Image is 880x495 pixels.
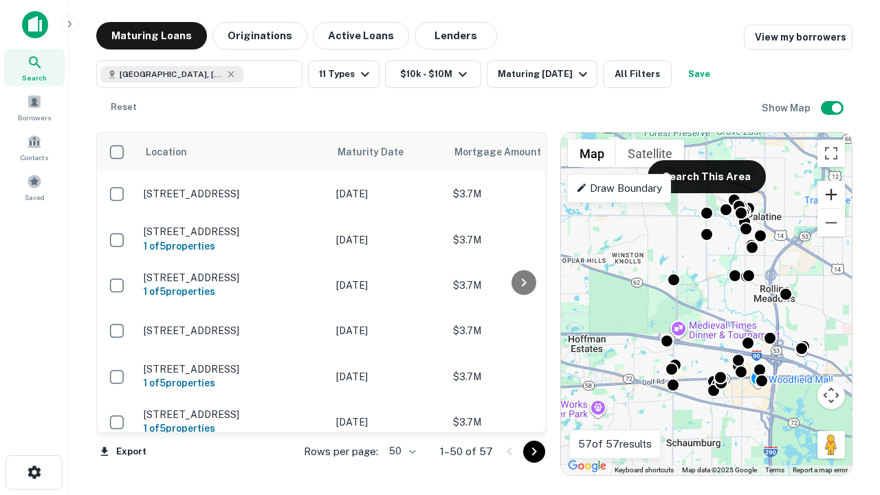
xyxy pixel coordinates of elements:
[336,369,439,384] p: [DATE]
[4,168,65,206] a: Saved
[313,22,409,49] button: Active Loans
[144,188,322,200] p: [STREET_ADDRESS]
[336,415,439,430] p: [DATE]
[304,443,378,460] p: Rows per page:
[487,60,597,88] button: Maturing [DATE]
[446,133,597,171] th: Mortgage Amount
[145,144,187,160] span: Location
[564,457,610,475] a: Open this area in Google Maps (opens a new window)
[144,284,322,299] h6: 1 of 5 properties
[453,186,591,201] p: $3.7M
[578,436,652,452] p: 57 of 57 results
[18,112,51,123] span: Borrowers
[576,180,662,197] p: Draw Boundary
[523,441,545,463] button: Go to next page
[144,324,322,337] p: [STREET_ADDRESS]
[338,144,421,160] span: Maturity Date
[336,278,439,293] p: [DATE]
[616,140,684,167] button: Show satellite imagery
[4,49,65,86] a: Search
[336,232,439,247] p: [DATE]
[498,66,591,82] div: Maturing [DATE]
[603,60,672,88] button: All Filters
[415,22,497,49] button: Lenders
[765,466,784,474] a: Terms (opens in new tab)
[144,408,322,421] p: [STREET_ADDRESS]
[144,239,322,254] h6: 1 of 5 properties
[144,272,322,284] p: [STREET_ADDRESS]
[144,421,322,436] h6: 1 of 5 properties
[454,144,559,160] span: Mortgage Amount
[793,466,848,474] a: Report a map error
[102,93,146,121] button: Reset
[144,375,322,390] h6: 1 of 5 properties
[677,60,721,88] button: Save your search to get updates of matches that match your search criteria.
[385,60,481,88] button: $10k - $10M
[568,140,616,167] button: Show street map
[817,181,845,208] button: Zoom in
[648,160,766,193] button: Search This Area
[453,323,591,338] p: $3.7M
[817,209,845,236] button: Zoom out
[336,186,439,201] p: [DATE]
[4,89,65,126] a: Borrowers
[453,278,591,293] p: $3.7M
[453,415,591,430] p: $3.7M
[212,22,307,49] button: Originations
[811,341,880,407] iframe: Chat Widget
[137,133,329,171] th: Location
[453,232,591,247] p: $3.7M
[615,465,674,475] button: Keyboard shortcuts
[561,133,852,475] div: 0 0
[25,192,45,203] span: Saved
[22,11,48,38] img: capitalize-icon.png
[762,100,813,115] h6: Show Map
[440,443,493,460] p: 1–50 of 57
[329,133,446,171] th: Maturity Date
[4,129,65,166] a: Contacts
[22,72,47,83] span: Search
[120,68,223,80] span: [GEOGRAPHIC_DATA], [GEOGRAPHIC_DATA]
[96,22,207,49] button: Maturing Loans
[817,431,845,459] button: Drag Pegman onto the map to open Street View
[682,466,757,474] span: Map data ©2025 Google
[144,363,322,375] p: [STREET_ADDRESS]
[817,140,845,167] button: Toggle fullscreen view
[453,369,591,384] p: $3.7M
[308,60,379,88] button: 11 Types
[144,225,322,238] p: [STREET_ADDRESS]
[744,25,852,49] a: View my borrowers
[384,441,418,461] div: 50
[336,323,439,338] p: [DATE]
[21,152,48,163] span: Contacts
[564,457,610,475] img: Google
[96,441,150,462] button: Export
